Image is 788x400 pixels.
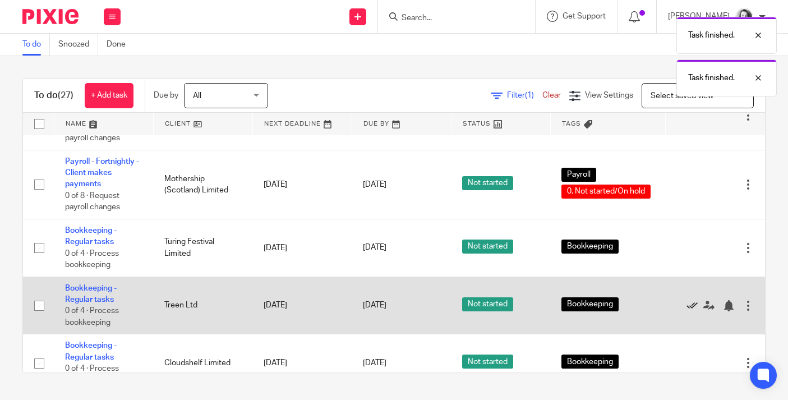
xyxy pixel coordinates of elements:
span: Not started [462,240,513,254]
span: 0 of 4 · Process bookkeeping [65,250,119,269]
span: 0. Not started/On hold [561,185,651,199]
a: Payroll - Fortnightly - Client makes payments [65,158,139,188]
td: [DATE] [252,277,352,334]
span: Select saved view [651,92,713,100]
p: Task finished. [688,30,735,41]
span: Bookkeeping [561,297,619,311]
a: Mark as done [686,300,703,311]
img: T1JH8BBNX-UMG48CW64-d2649b4fbe26-512.png [735,8,753,26]
span: 0 of 4 · Process bookkeeping [65,307,119,327]
td: [DATE] [252,219,352,277]
span: [DATE] [363,359,386,367]
span: All [193,92,201,100]
img: Pixie [22,9,79,24]
a: Bookkeeping - Regular tasks [65,227,117,246]
td: [DATE] [252,334,352,392]
span: 0 of 8 · Request payroll changes [65,192,120,212]
td: Cloudshelf Limited [153,334,252,392]
p: Due by [154,90,178,101]
p: Task finished. [688,72,735,84]
span: [DATE] [363,244,386,252]
td: Turing Festival Limited [153,219,252,277]
span: (27) [58,91,73,100]
td: [DATE] [252,150,352,219]
span: Bookkeeping [561,355,619,369]
span: Tags [562,121,581,127]
span: Not started [462,355,513,369]
a: + Add task [85,83,133,108]
span: 0 of 4 · Process bookkeeping [65,365,119,384]
span: [DATE] [363,301,386,309]
a: Bookkeeping - Regular tasks [65,284,117,304]
span: Not started [462,176,513,190]
a: Done [107,34,134,56]
h1: To do [34,90,73,102]
span: [DATE] [363,181,386,188]
a: Bookkeeping - Regular tasks [65,342,117,361]
td: Mothership (Scotland) Limited [153,150,252,219]
span: Not started [462,297,513,311]
a: Snoozed [58,34,98,56]
td: Treen Ltd [153,277,252,334]
span: Payroll [561,168,596,182]
span: Bookkeeping [561,240,619,254]
a: To do [22,34,50,56]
